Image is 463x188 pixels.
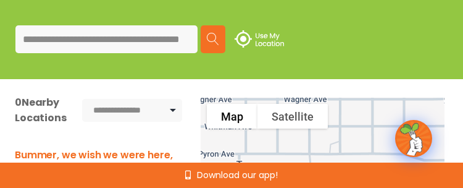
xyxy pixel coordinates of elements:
[15,95,69,126] div: Nearby Locations
[185,171,278,179] a: Download our app!
[235,30,284,48] img: use-location.svg
[257,104,328,129] button: Show satellite imagery
[15,95,22,109] span: 0
[207,104,257,129] button: Show street map
[207,33,219,45] img: search.svg
[197,171,278,179] span: Download our app!
[396,121,431,156] img: wpChatIcon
